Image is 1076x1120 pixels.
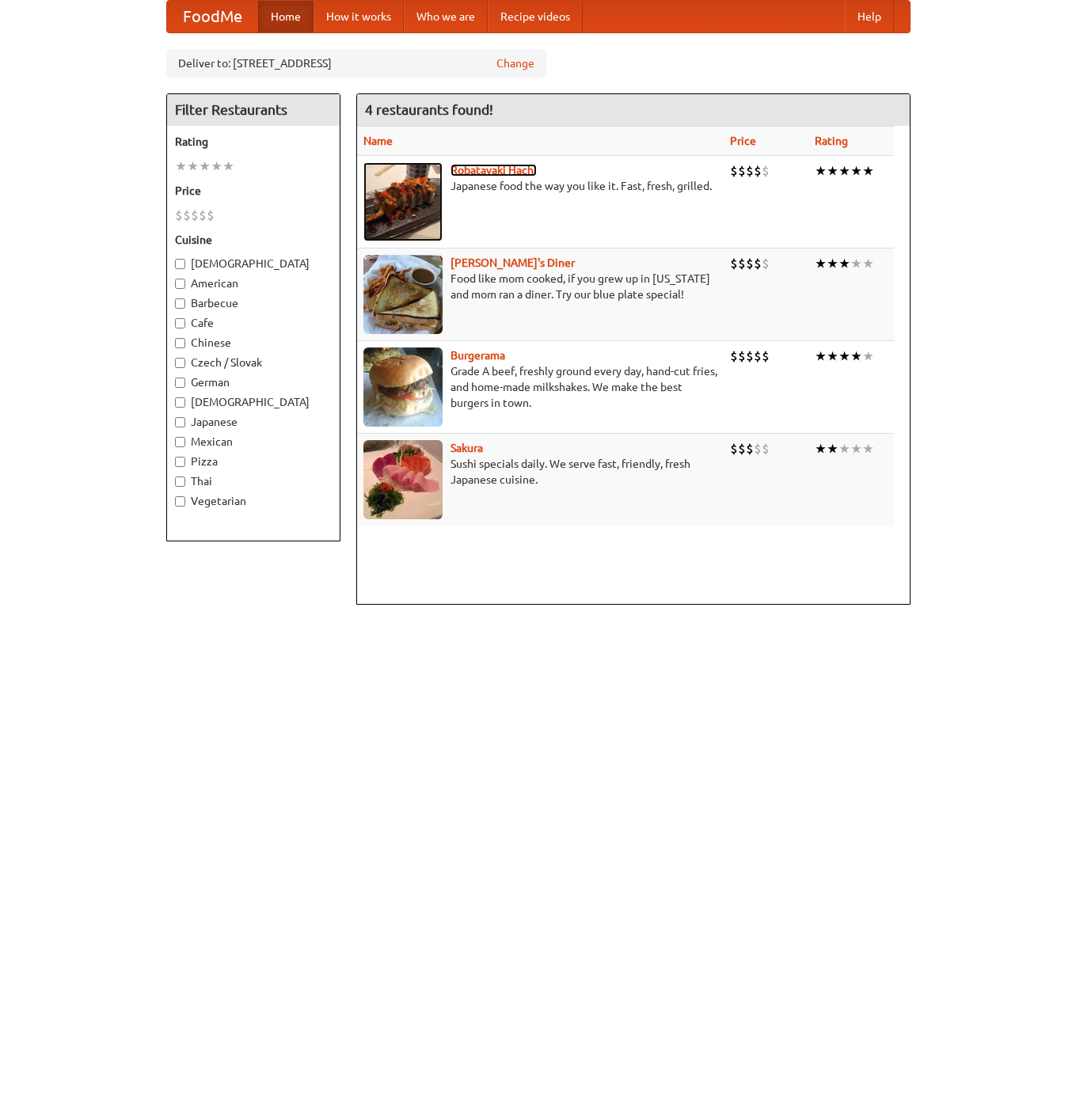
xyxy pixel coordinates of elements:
li: $ [730,255,738,272]
a: Change [496,55,534,71]
li: $ [762,255,770,272]
img: burgerama.jpg [363,347,443,427]
a: Recipe videos [488,1,583,32]
li: $ [746,347,754,365]
label: Japanese [175,414,332,430]
li: ★ [187,158,199,175]
label: [DEMOGRAPHIC_DATA] [175,394,332,410]
li: $ [754,162,762,180]
input: Barbecue [175,298,185,309]
p: Food like mom cooked, if you grew up in [US_STATE] and mom ran a diner. Try our blue plate special! [363,271,717,302]
li: $ [207,207,215,224]
a: Who we are [404,1,488,32]
input: Pizza [175,457,185,467]
li: ★ [862,162,874,180]
b: [PERSON_NAME]'s Diner [451,256,575,269]
a: How it works [314,1,404,32]
li: $ [754,347,762,365]
a: Sakura [451,442,483,454]
li: ★ [211,158,222,175]
li: ★ [862,347,874,365]
input: [DEMOGRAPHIC_DATA] [175,397,185,408]
a: Rating [815,135,848,147]
li: $ [762,162,770,180]
h5: Cuisine [175,232,332,248]
label: Chinese [175,335,332,351]
li: ★ [850,440,862,457]
li: $ [754,440,762,457]
li: ★ [827,255,838,272]
img: sakura.jpg [363,440,443,519]
li: ★ [862,440,874,457]
input: German [175,378,185,388]
li: $ [746,162,754,180]
li: $ [738,162,746,180]
p: Sushi specials daily. We serve fast, friendly, fresh Japanese cuisine. [363,456,717,488]
li: ★ [862,255,874,272]
li: $ [191,207,199,224]
label: Vegetarian [175,493,332,509]
input: [DEMOGRAPHIC_DATA] [175,259,185,269]
li: ★ [838,162,850,180]
li: ★ [815,162,827,180]
li: $ [730,440,738,457]
li: $ [762,440,770,457]
li: ★ [815,347,827,365]
li: ★ [850,162,862,180]
li: $ [762,347,770,365]
li: $ [746,255,754,272]
b: Robatayaki Hachi [451,164,537,177]
a: Price [730,135,756,147]
input: Thai [175,476,185,487]
ng-pluralize: 4 restaurants found! [365,102,493,117]
label: Czech / Slovak [175,355,332,370]
label: Mexican [175,434,332,450]
li: ★ [815,255,827,272]
a: FoodMe [167,1,258,32]
label: Cafe [175,315,332,331]
li: $ [738,255,746,272]
li: ★ [838,255,850,272]
input: Czech / Slovak [175,358,185,368]
div: Deliver to: [STREET_ADDRESS] [166,49,546,78]
a: Burgerama [451,349,505,362]
li: $ [199,207,207,224]
li: $ [738,440,746,457]
p: Grade A beef, freshly ground every day, hand-cut fries, and home-made milkshakes. We make the bes... [363,363,717,411]
li: $ [183,207,191,224]
p: Japanese food the way you like it. Fast, fresh, grilled. [363,178,717,194]
input: Vegetarian [175,496,185,507]
label: [DEMOGRAPHIC_DATA] [175,256,332,271]
img: sallys.jpg [363,255,443,334]
input: Cafe [175,318,185,328]
li: ★ [199,158,211,175]
li: ★ [815,440,827,457]
img: robatayaki.jpg [363,162,443,241]
h5: Price [175,183,332,199]
li: ★ [850,255,862,272]
li: ★ [827,347,838,365]
li: ★ [222,158,234,175]
a: Help [845,1,894,32]
input: Mexican [175,437,185,447]
li: $ [754,255,762,272]
h5: Rating [175,134,332,150]
label: Pizza [175,454,332,469]
li: ★ [838,440,850,457]
li: $ [746,440,754,457]
li: $ [730,347,738,365]
li: ★ [838,347,850,365]
a: Home [258,1,314,32]
li: ★ [827,162,838,180]
li: $ [175,207,183,224]
input: Chinese [175,338,185,348]
li: ★ [175,158,187,175]
label: German [175,374,332,390]
li: $ [730,162,738,180]
li: ★ [827,440,838,457]
input: American [175,279,185,289]
h4: Filter Restaurants [167,94,340,126]
input: Japanese [175,417,185,427]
